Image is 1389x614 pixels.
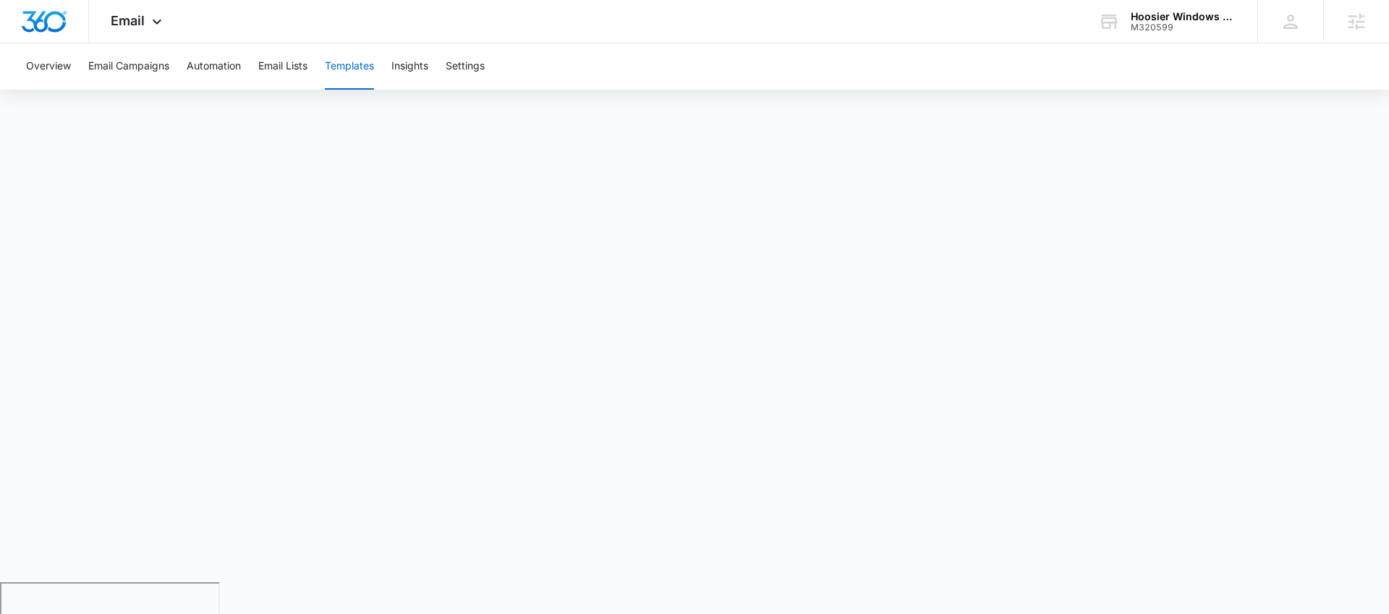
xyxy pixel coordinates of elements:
[391,43,428,90] button: Insights
[325,43,374,90] button: Templates
[26,43,71,90] button: Overview
[1131,11,1236,22] div: account name
[1131,22,1236,33] div: account id
[88,43,169,90] button: Email Campaigns
[258,43,307,90] button: Email Lists
[187,43,241,90] button: Automation
[111,13,145,28] span: Email
[446,43,485,90] button: Settings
